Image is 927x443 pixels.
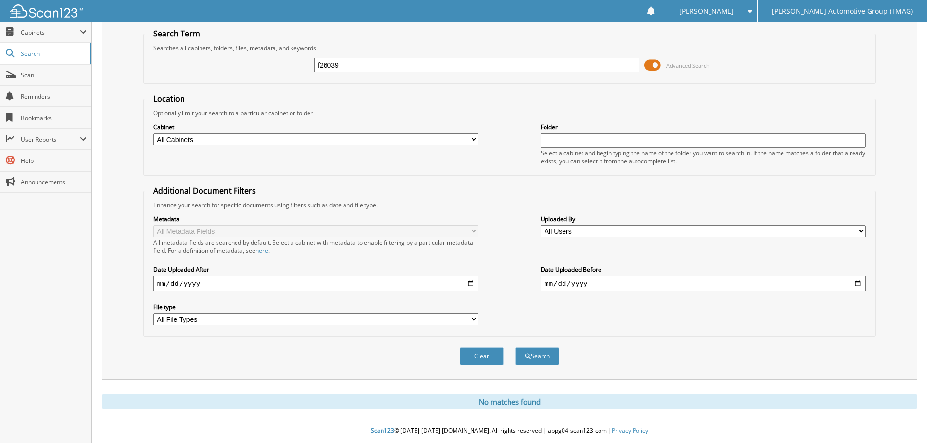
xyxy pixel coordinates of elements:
[153,276,478,291] input: start
[148,93,190,104] legend: Location
[541,266,866,274] label: Date Uploaded Before
[679,8,734,14] span: [PERSON_NAME]
[21,135,80,143] span: User Reports
[21,50,85,58] span: Search
[148,28,205,39] legend: Search Term
[148,185,261,196] legend: Additional Document Filters
[153,266,478,274] label: Date Uploaded After
[878,396,927,443] iframe: Chat Widget
[666,62,709,69] span: Advanced Search
[772,8,913,14] span: [PERSON_NAME] Automotive Group (TMAG)
[541,215,866,223] label: Uploaded By
[10,4,83,18] img: scan123-logo-white.svg
[153,123,478,131] label: Cabinet
[371,426,394,435] span: Scan123
[541,149,866,165] div: Select a cabinet and begin typing the name of the folder you want to search in. If the name match...
[541,123,866,131] label: Folder
[92,419,927,443] div: © [DATE]-[DATE] [DOMAIN_NAME]. All rights reserved | appg04-scan123-com |
[460,347,504,365] button: Clear
[541,276,866,291] input: end
[21,157,87,165] span: Help
[515,347,559,365] button: Search
[148,201,871,209] div: Enhance your search for specific documents using filters such as date and file type.
[21,92,87,101] span: Reminders
[21,114,87,122] span: Bookmarks
[153,215,478,223] label: Metadata
[21,178,87,186] span: Announcements
[153,303,478,311] label: File type
[21,71,87,79] span: Scan
[102,394,917,409] div: No matches found
[21,28,80,36] span: Cabinets
[255,247,268,255] a: here
[148,44,871,52] div: Searches all cabinets, folders, files, metadata, and keywords
[612,426,648,435] a: Privacy Policy
[148,109,871,117] div: Optionally limit your search to a particular cabinet or folder
[153,238,478,255] div: All metadata fields are searched by default. Select a cabinet with metadata to enable filtering b...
